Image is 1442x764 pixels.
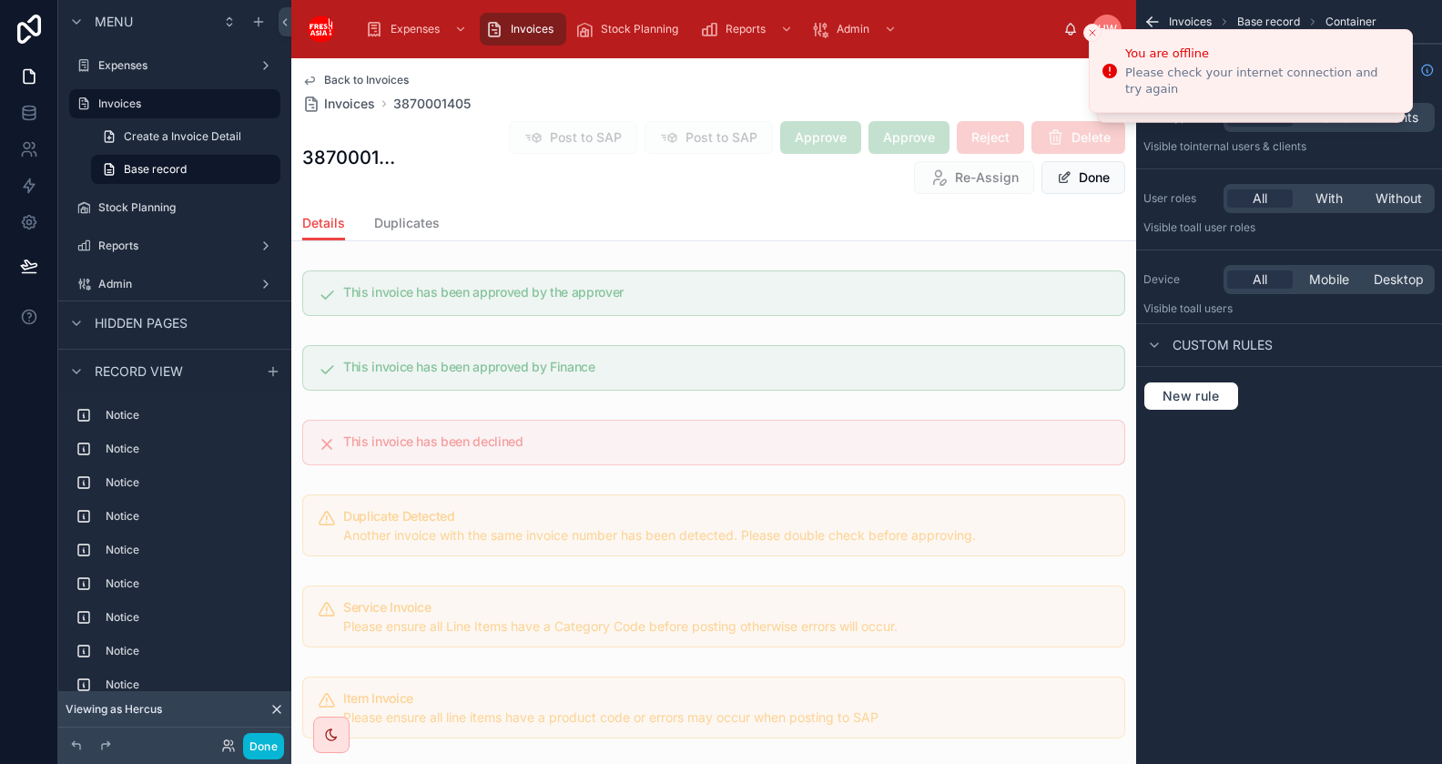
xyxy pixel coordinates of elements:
span: Details [302,214,345,232]
label: Notice [106,543,273,557]
span: With [1315,189,1343,208]
a: Invoices [69,89,280,118]
div: You are offline [1125,45,1397,63]
a: Base record [91,155,280,184]
label: Stock Planning [98,200,277,215]
span: Admin [837,22,869,36]
span: Invoices [1169,15,1212,29]
p: Visible to [1143,301,1435,316]
span: Custom rules [1173,336,1273,354]
label: Notice [106,475,273,490]
a: Reports [69,231,280,260]
a: Duplicates [374,207,440,243]
button: Done [1041,161,1125,194]
a: Invoices [480,13,566,46]
span: All user roles [1190,220,1255,234]
label: Notice [106,610,273,625]
label: Notice [106,576,273,591]
span: Without [1376,189,1422,208]
div: Please check your internet connection and try again [1125,65,1397,97]
a: Expenses [360,13,476,46]
button: New rule [1143,382,1239,411]
span: Internal users & clients [1190,139,1306,153]
label: Notice [106,509,273,524]
p: Visible to [1143,139,1435,154]
span: New rule [1155,388,1227,404]
label: Admin [98,277,251,291]
a: Details [302,207,345,241]
span: Viewing as Hercus [66,702,162,717]
a: Admin [69,270,280,299]
label: Expenses [98,58,251,73]
div: scrollable content [350,9,1063,49]
h1: 3870001405 [302,145,397,170]
span: Mobile [1309,270,1349,289]
span: Expenses [391,22,440,36]
a: Admin [806,13,906,46]
p: Visible to [1143,220,1435,235]
span: Invoices [511,22,553,36]
span: Base record [124,162,187,177]
a: Back to Invoices [302,73,409,87]
label: Device [1143,272,1216,287]
a: Stock Planning [69,193,280,222]
label: Notice [106,677,273,692]
span: Duplicates [374,214,440,232]
img: App logo [306,15,336,44]
a: Stock Planning [570,13,691,46]
span: Invoices [324,95,375,113]
span: Stock Planning [601,22,678,36]
span: all users [1190,301,1233,315]
a: Create a Invoice Detail [91,122,280,151]
label: Notice [106,408,273,423]
button: Done [243,733,284,759]
div: scrollable content [58,392,291,698]
span: Back to Invoices [324,73,409,87]
span: Hidden pages [95,314,188,332]
span: Desktop [1374,270,1424,289]
span: Menu [95,13,133,31]
span: All [1253,189,1267,208]
a: Expenses [69,51,280,80]
span: Create a Invoice Detail [124,129,241,144]
span: Reports [726,22,766,36]
a: Invoices [302,95,375,113]
a: 3870001405 [393,95,471,113]
button: Close toast [1083,24,1102,42]
span: Record view [95,362,183,381]
a: Reports [695,13,802,46]
label: Reports [98,239,251,253]
label: User roles [1143,191,1216,206]
span: All [1253,270,1267,289]
span: Base record [1237,15,1300,29]
label: Invoices [98,97,269,111]
span: Container [1325,15,1376,29]
label: Notice [106,442,273,456]
label: Notice [106,644,273,658]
